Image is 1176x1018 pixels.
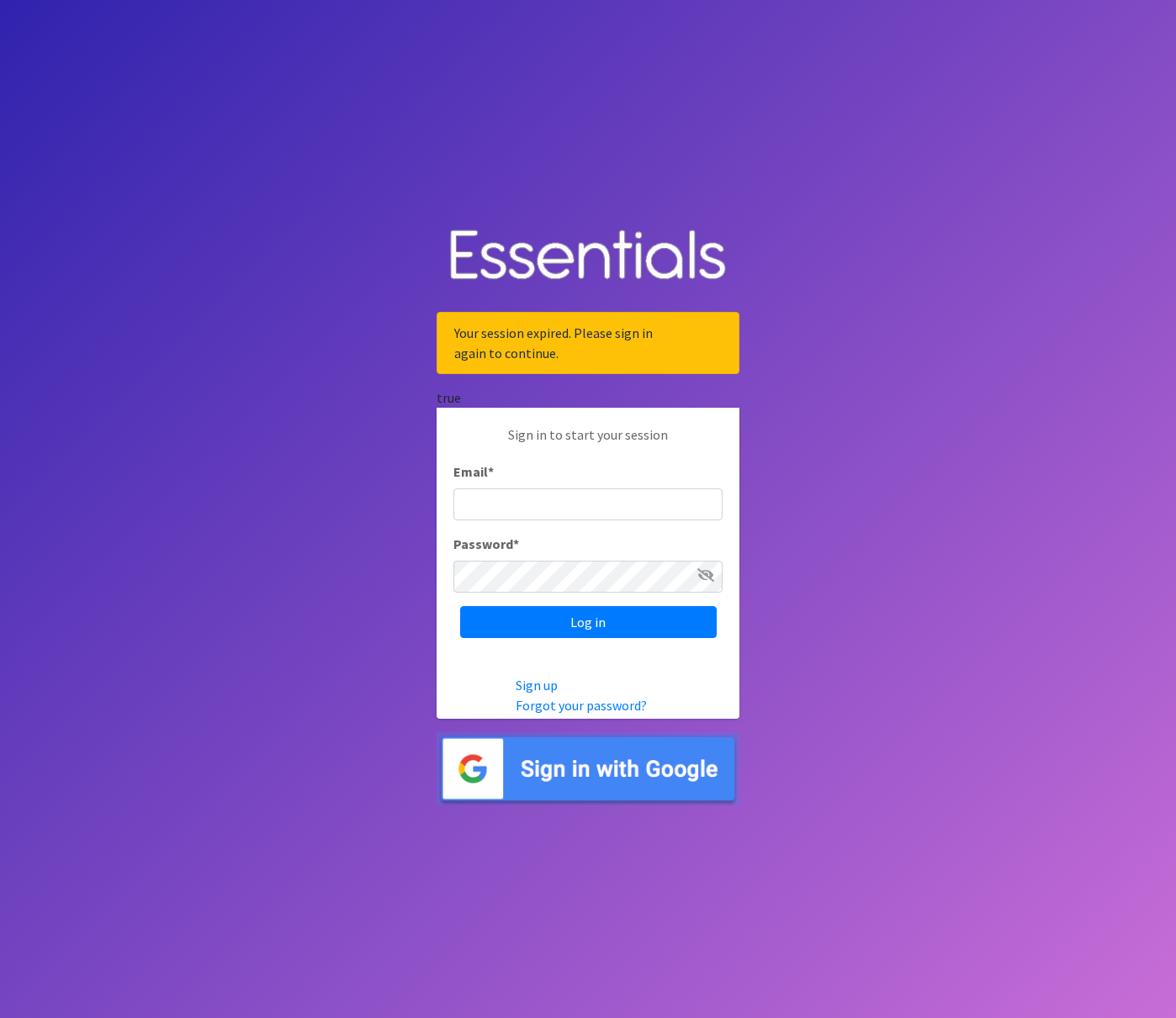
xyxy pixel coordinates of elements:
img: Sign in with Google [437,732,739,805]
div: Your session expired. Please sign in again to continue. [437,312,739,374]
a: Sign up [516,677,558,694]
label: Password [453,534,519,554]
p: Sign in to start your session [453,425,723,462]
label: Email [453,462,494,482]
img: Human Essentials [437,213,739,299]
abbr: required [488,463,494,480]
abbr: required [513,535,519,552]
a: Forgot your password? [516,697,647,714]
input: Log in [460,606,717,638]
div: true [437,388,739,408]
